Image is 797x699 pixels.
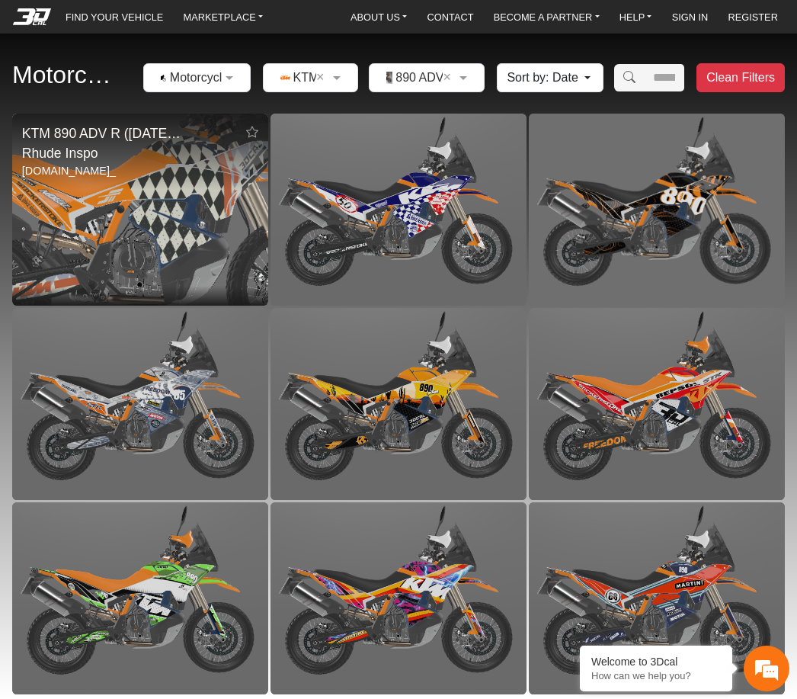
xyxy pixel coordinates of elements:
[250,8,286,44] div: Minimize live chat window
[666,6,715,27] a: SIGN IN
[17,79,40,101] div: Navigation go back
[12,114,268,306] div: KTM 890 ADV R ([DATE]-[DATE])Rhude Inspo[DOMAIN_NAME]_
[344,6,413,27] a: ABOUT US
[59,6,169,27] a: FIND YOUR VEHICLE
[488,6,606,27] a: BECOME A PARTNER
[443,69,456,87] span: Clean Field
[88,179,210,324] span: We're online!
[421,6,480,27] a: CONTACT
[8,397,290,451] textarea: Type your message and hit 'Enter'
[644,64,684,91] input: Amount (to the nearest dollar)
[178,6,270,27] a: MARKETPLACE
[196,451,290,498] div: Articles
[12,55,113,95] h2: Motorcycles
[591,670,721,681] p: How can we help you?
[722,6,783,27] a: REGISTER
[8,477,102,488] span: Conversation
[102,451,197,498] div: FAQs
[316,69,329,87] span: Clean Field
[497,63,603,92] button: Sort by: Date
[591,656,721,668] div: Welcome to 3Dcal
[696,63,785,92] button: Clean Filters
[613,6,658,27] a: HELP
[102,80,279,100] div: Chat with us now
